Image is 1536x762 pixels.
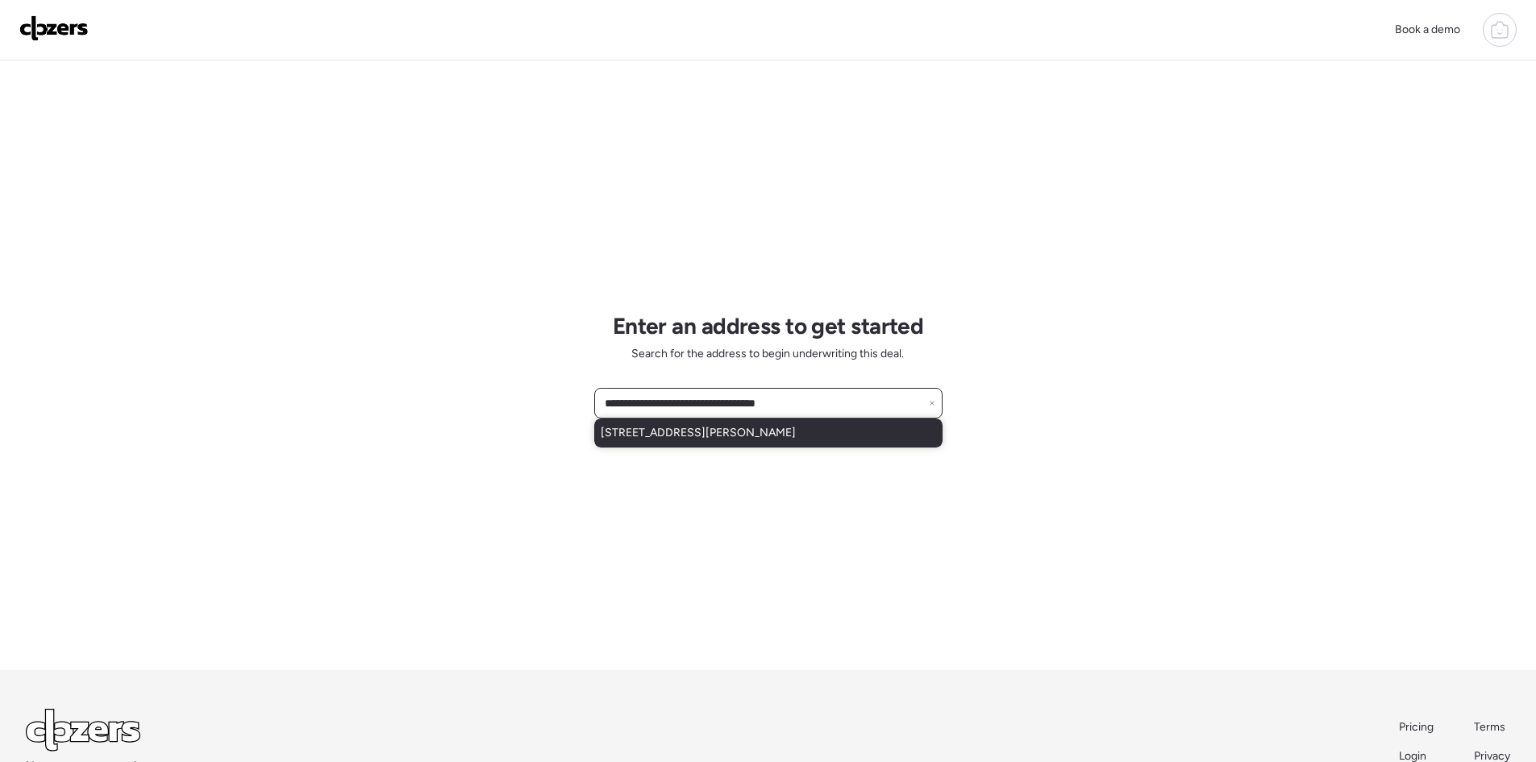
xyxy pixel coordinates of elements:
[1399,720,1434,734] span: Pricing
[601,425,796,441] span: [STREET_ADDRESS][PERSON_NAME]
[26,709,140,752] img: Logo Light
[631,346,904,362] span: Search for the address to begin underwriting this deal.
[1399,719,1435,735] a: Pricing
[1474,720,1505,734] span: Terms
[19,15,89,41] img: Logo
[613,312,924,339] h1: Enter an address to get started
[1474,719,1510,735] a: Terms
[1395,23,1460,36] span: Book a demo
